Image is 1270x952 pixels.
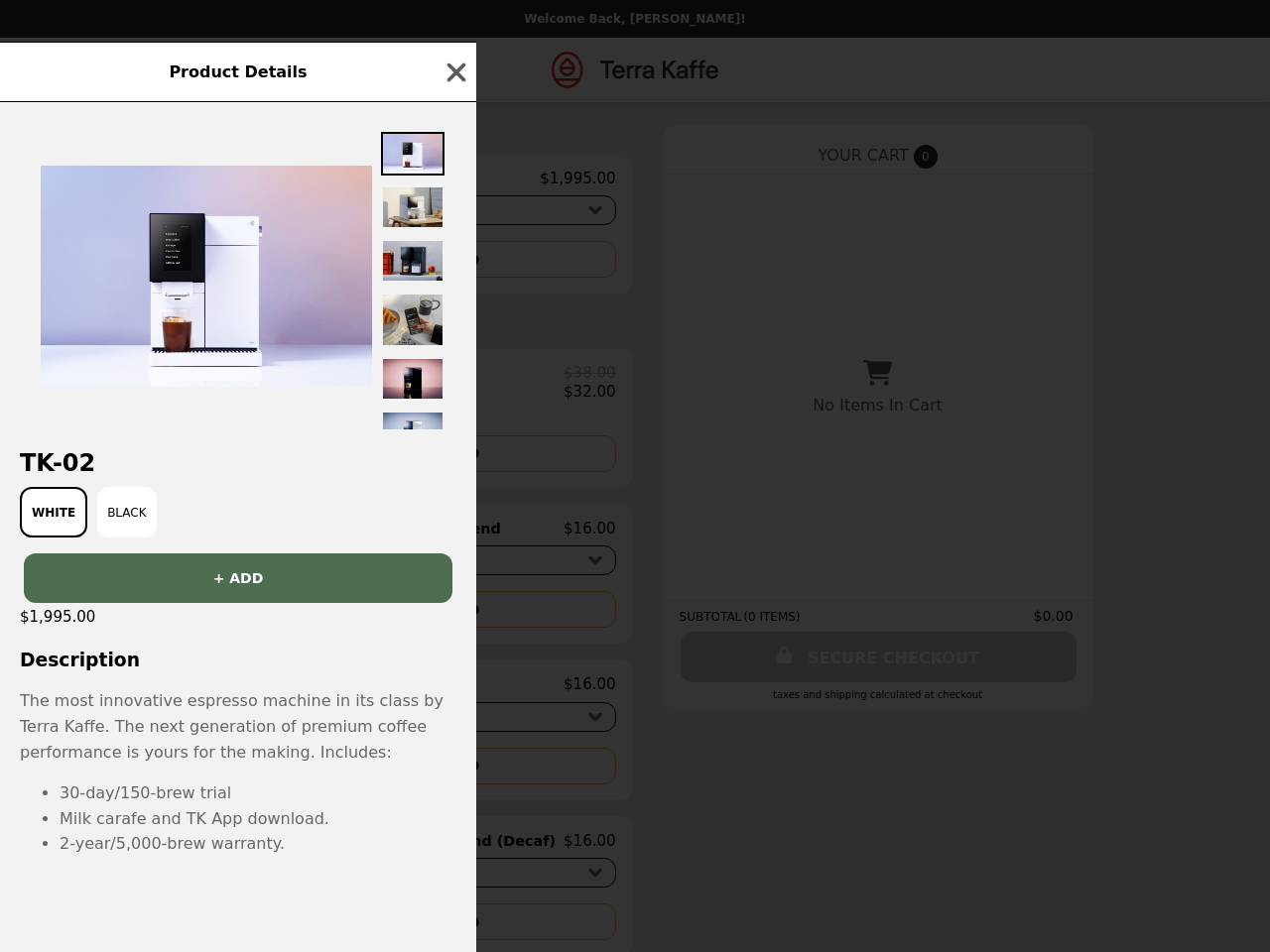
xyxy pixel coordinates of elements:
[60,831,456,857] li: 2-year/5,000-brew warranty.
[24,553,452,603] button: + ADD
[60,806,456,832] li: Milk carafe and TK App download.
[381,411,444,454] img: Thumbnail 6
[381,185,444,229] img: Thumbnail 2
[41,166,372,387] img: White
[381,132,444,176] img: Thumbnail 1
[97,487,156,537] button: Black
[381,239,444,283] img: Thumbnail 3
[20,487,87,537] button: White
[20,688,456,765] p: The most innovative espresso machine in its class by Terra Kaffe. The next generation of premium ...
[381,293,444,347] img: Thumbnail 4
[381,357,444,401] img: Thumbnail 5
[169,62,307,81] span: Product Details
[60,780,456,806] li: 30-day/150-brew trial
